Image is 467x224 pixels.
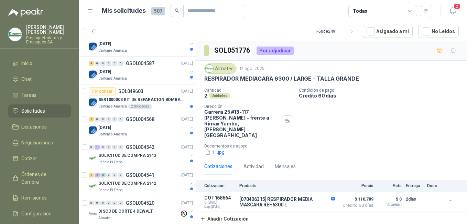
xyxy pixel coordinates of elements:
p: GSOL004541 [126,173,154,177]
p: Panela El Trébol [98,187,123,193]
span: Negociaciones [21,139,53,146]
button: No Leídos [418,25,459,38]
p: SOL049603 [118,89,143,94]
p: Docs [427,183,441,188]
p: Flete [378,183,402,188]
img: Company Logo [89,70,97,79]
p: 12 ago, 2025 [239,65,264,72]
div: 0 [112,201,117,205]
p: Producto [239,183,335,188]
div: 0 [89,201,94,205]
div: 0 [112,117,117,122]
p: Panela El Trébol [98,160,123,165]
div: 0 [106,117,111,122]
p: SER1000003 KIT DE REPARACION BOMBA WILDEN [98,96,184,103]
img: Company Logo [89,98,97,106]
span: Inicio [21,60,32,67]
p: Empaquetaduras y Empaques SA [26,36,71,44]
p: RESPIRADOR MEDIACARA 6300 / LARGE - TALLA GRANDE [204,75,359,82]
a: Solicitudes [8,104,71,118]
p: Carrera 25 #13-117 [PERSON_NAME] - frente a Rimax Yumbo , [PERSON_NAME][GEOGRAPHIC_DATA] [204,109,279,138]
div: 0 [112,145,117,150]
div: 1 - 50 de 249 [315,26,357,37]
span: Cotizar [21,155,37,162]
span: C: [DATE] [204,201,235,205]
div: Mensajes [275,163,296,170]
p: Documentos de apoyo [204,144,464,149]
span: Tareas [21,91,36,99]
div: 0 [118,145,123,150]
p: GSOL004520 [126,201,154,205]
a: Cotizar [8,152,71,165]
p: [DATE] [98,124,111,131]
img: Company Logo [9,28,22,41]
div: 0 [106,173,111,177]
p: SOLICITUD DE COMPRA 2143 [98,152,156,159]
p: GSOL004568 [126,117,154,122]
div: Por adjudicar [257,47,294,55]
div: 0 [118,61,123,66]
p: COT168664 [204,195,235,201]
button: Asignado a mi [363,25,413,38]
p: Cartones America [98,132,127,137]
a: Tareas [8,89,71,102]
img: Logo peakr [8,8,43,17]
p: [DATE] [181,116,193,123]
span: $ 110.789 [339,195,373,203]
p: Cartones America [98,48,127,53]
img: Company Logo [206,65,213,72]
p: [DATE] [181,172,193,179]
a: 0 0 0 0 0 0 GSOL004520[DATE] Company LogoDISCO DE CORTE 4 DEWALTAlmatec [89,199,194,221]
div: 0 [118,173,123,177]
a: 4 0 0 0 0 0 GSOL004587[DATE] Company Logo[DATE]Cartones America [89,59,194,81]
div: 0 [95,117,100,122]
img: Company Logo [89,126,97,134]
p: DISCO DE CORTE 4 DEWALT [98,208,153,215]
p: [DATE] [181,200,193,206]
a: 1 2 2 0 0 0 GSOL004541[DATE] Company LogoSOLICITUD DE COMPRA 2142Panela El Trébol [89,171,194,193]
p: GSOL004587 [126,61,154,66]
p: Condición de pago [299,88,464,93]
p: 2 [204,93,207,99]
span: 2 [453,3,461,10]
h1: Mis solicitudes [102,6,146,16]
div: 0 [100,61,106,66]
a: 3 0 0 0 0 0 GSOL004595[DATE] Company Logo[DATE]Cartones America [89,31,194,53]
div: 0 [118,201,123,205]
a: Inicio [8,57,71,70]
p: Entrega [406,183,423,188]
div: 0 [106,145,111,150]
span: Solicitudes [21,107,45,115]
img: Company Logo [89,42,97,51]
a: Chat [8,73,71,86]
p: Almatec [98,215,111,221]
a: 2 0 0 0 0 0 GSOL004568[DATE] Company Logo[DATE]Cartones America [89,115,194,137]
span: Exp: [DATE] [204,205,235,209]
p: $ 0 [378,195,402,203]
a: Remisiones [8,191,71,204]
div: Unidades [209,93,230,99]
h3: SOL051776 [214,45,251,56]
div: 1 [95,145,100,150]
p: Cotización [204,183,235,188]
p: 2 días [406,195,423,203]
div: Por cotizar [89,87,116,95]
a: Por cotizarSOL049603[DATE] Company LogoSER1000003 KIT DE REPARACION BOMBA WILDENCartones America2... [79,84,196,112]
div: 2 [95,173,100,177]
img: Company Logo [89,154,97,162]
p: [DATE] [181,144,193,151]
div: 0 [100,145,106,150]
a: Negociaciones [8,136,71,149]
div: 0 [100,201,106,205]
span: Remisiones [21,194,47,202]
span: Licitaciones [21,123,47,131]
div: Todas [353,7,367,15]
span: Órdenes de Compra [21,171,64,186]
p: GSOL004542 [126,145,154,150]
div: 0 [95,201,100,205]
img: Company Logo [89,210,97,218]
p: [DATE] [181,60,193,67]
p: [PERSON_NAME] [PERSON_NAME] [26,25,71,34]
p: Crédito 60 días [299,93,464,99]
p: Cartones America [98,76,127,81]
